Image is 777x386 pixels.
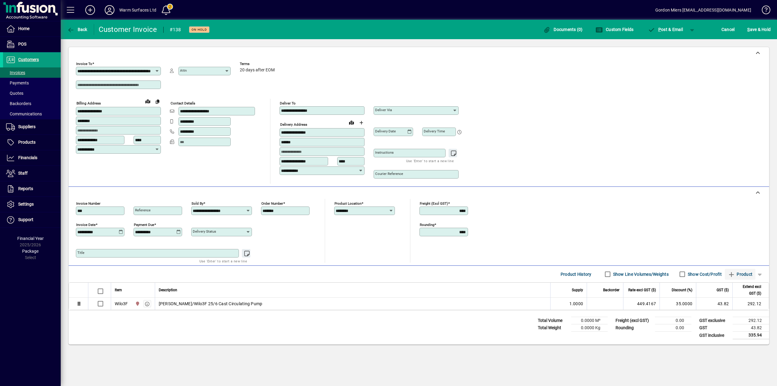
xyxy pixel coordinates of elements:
button: Copy to Delivery address [153,97,162,106]
a: Quotes [3,88,61,98]
span: Pukekohe [134,300,141,307]
span: Documents (0) [543,27,583,32]
a: View on map [347,118,356,127]
button: Product History [558,269,594,280]
app-page-header-button: Back [61,24,94,35]
td: 43.82 [733,324,769,332]
td: Freight (excl GST) [612,317,655,324]
a: Backorders [3,98,61,109]
span: Suppliers [18,124,36,129]
a: Staff [3,166,61,181]
button: Save & Hold [746,24,772,35]
button: Documents (0) [542,24,584,35]
button: Cancel [720,24,736,35]
mat-label: Product location [334,201,361,206]
div: Customer Invoice [99,25,157,34]
mat-label: Title [77,251,84,255]
mat-label: Delivery time [424,129,445,133]
mat-label: Order number [261,201,283,206]
span: Extend excl GST ($) [736,283,761,297]
a: POS [3,37,61,52]
a: Settings [3,197,61,212]
span: Backorder [603,287,619,293]
a: Communications [3,109,61,119]
button: Post & Email [645,24,686,35]
a: Products [3,135,61,150]
td: GST [696,324,733,332]
span: P [658,27,661,32]
mat-label: Delivery date [375,129,396,133]
button: Add [80,5,100,15]
a: Financials [3,150,61,166]
button: Product [725,269,755,280]
mat-label: Rounding [420,223,434,227]
span: Product [728,269,752,279]
td: 292.12 [733,317,769,324]
span: 20 days after EOM [240,68,275,73]
td: 43.82 [696,298,732,310]
td: Total Volume [535,317,571,324]
td: GST exclusive [696,317,733,324]
a: View on map [143,96,153,106]
span: Products [18,140,36,145]
a: Reports [3,181,61,196]
a: Home [3,21,61,36]
a: Support [3,212,61,227]
span: Supply [572,287,583,293]
div: Gordon Miers [EMAIL_ADDRESS][DOMAIN_NAME] [655,5,751,15]
span: Product History [561,269,592,279]
td: 335.94 [733,332,769,339]
span: Reports [18,186,33,191]
mat-label: Invoice date [76,223,96,227]
span: ave & Hold [747,25,771,34]
mat-label: Instructions [375,150,394,155]
span: S [747,27,750,32]
mat-label: Attn [180,68,187,73]
mat-label: Delivery status [193,229,216,234]
span: Financial Year [17,236,44,241]
span: Payments [6,80,29,85]
mat-label: Invoice number [76,201,100,206]
span: Item [115,287,122,293]
td: Rounding [612,324,655,332]
div: Wilo3F [115,301,128,307]
span: Back [67,27,87,32]
span: Package [22,249,39,254]
span: Backorders [6,101,31,106]
mat-hint: Use 'Enter' to start a new line [199,258,247,265]
span: Discount (%) [672,287,692,293]
td: 0.00 [655,324,691,332]
mat-hint: Use 'Enter' to start a new line [406,157,454,164]
button: Choose address [356,118,366,128]
label: Show Cost/Profit [687,271,722,277]
span: Quotes [6,91,23,96]
span: Staff [18,171,28,176]
mat-label: Freight (excl GST) [420,201,448,206]
div: Warm Surfaces Ltd [119,5,156,15]
td: 35.0000 [660,298,696,310]
span: Terms [240,62,276,66]
span: Custom Fields [595,27,634,32]
a: Payments [3,78,61,88]
button: Back [66,24,89,35]
span: ost & Email [648,27,683,32]
a: Invoices [3,67,61,78]
span: Financials [18,155,37,160]
div: 449.4167 [627,301,656,307]
td: GST inclusive [696,332,733,339]
span: Rate excl GST ($) [628,287,656,293]
a: Knowledge Base [757,1,769,21]
span: [PERSON_NAME]/Wilo3F 25/6 Cast Circulating Pump [159,301,263,307]
mat-label: Deliver via [375,108,392,112]
td: 0.0000 Kg [571,324,608,332]
span: Invoices [6,70,25,75]
mat-label: Deliver To [280,101,296,105]
span: Home [18,26,29,31]
a: Suppliers [3,119,61,135]
td: 0.0000 M³ [571,317,608,324]
label: Show Line Volumes/Weights [612,271,669,277]
span: Support [18,217,33,222]
span: Customers [18,57,39,62]
div: #138 [170,25,181,35]
span: Settings [18,202,34,207]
